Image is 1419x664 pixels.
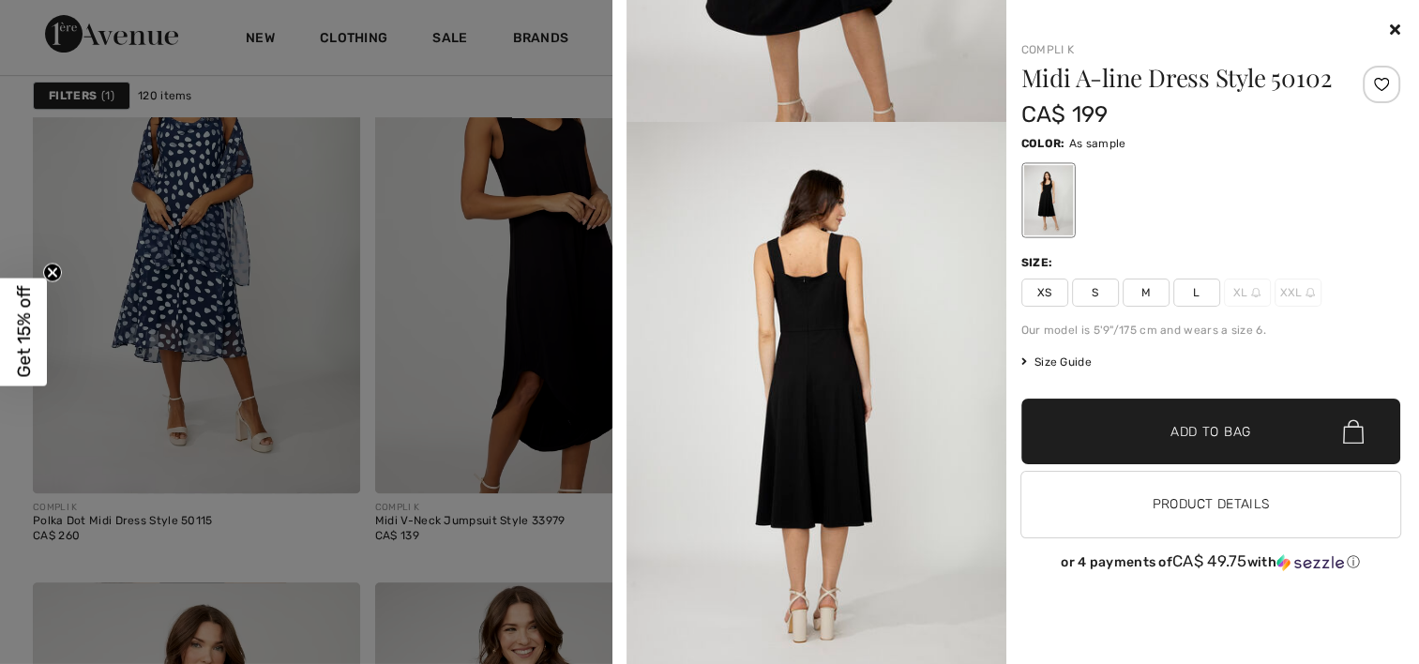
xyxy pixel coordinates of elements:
[1069,137,1126,150] span: As sample
[42,13,81,30] span: Help
[1306,288,1315,297] img: ring-m.svg
[1021,137,1065,150] span: Color:
[43,264,62,282] button: Close teaser
[1251,288,1260,297] img: ring-m.svg
[1343,419,1364,444] img: Bag.svg
[1172,551,1247,570] span: CA$ 49.75
[1021,254,1057,271] div: Size:
[1021,552,1401,578] div: or 4 payments ofCA$ 49.75withSezzle Click to learn more about Sezzle
[1021,399,1401,464] button: Add to Bag
[1021,354,1092,370] span: Size Guide
[1021,322,1401,339] div: Our model is 5'9"/175 cm and wears a size 6.
[1023,165,1072,235] div: As sample
[1275,279,1321,307] span: XXL
[1123,279,1170,307] span: M
[1021,101,1109,128] span: CA$ 199
[1170,422,1251,442] span: Add to Bag
[1021,472,1401,537] button: Product Details
[1021,552,1401,571] div: or 4 payments of with
[1173,279,1220,307] span: L
[13,286,35,378] span: Get 15% off
[1072,279,1119,307] span: S
[1224,279,1271,307] span: XL
[1021,279,1068,307] span: XS
[1021,66,1337,90] h1: Midi A-line Dress Style 50102
[1276,554,1344,571] img: Sezzle
[1021,43,1074,56] a: Compli K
